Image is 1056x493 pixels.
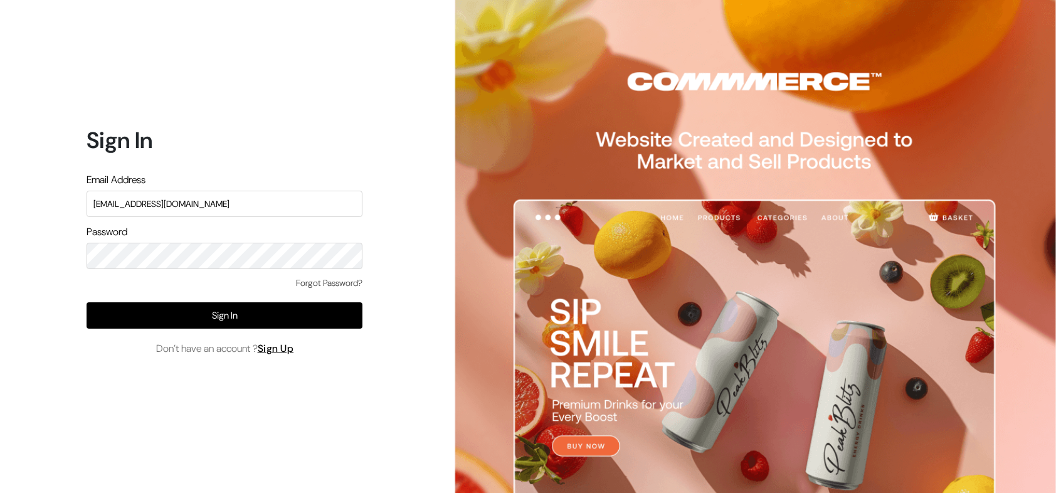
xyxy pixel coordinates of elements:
[87,127,362,154] h1: Sign In
[87,172,145,188] label: Email Address
[87,302,362,329] button: Sign In
[87,225,127,240] label: Password
[296,277,362,290] a: Forgot Password?
[156,341,294,356] span: Don’t have an account ?
[258,342,294,355] a: Sign Up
